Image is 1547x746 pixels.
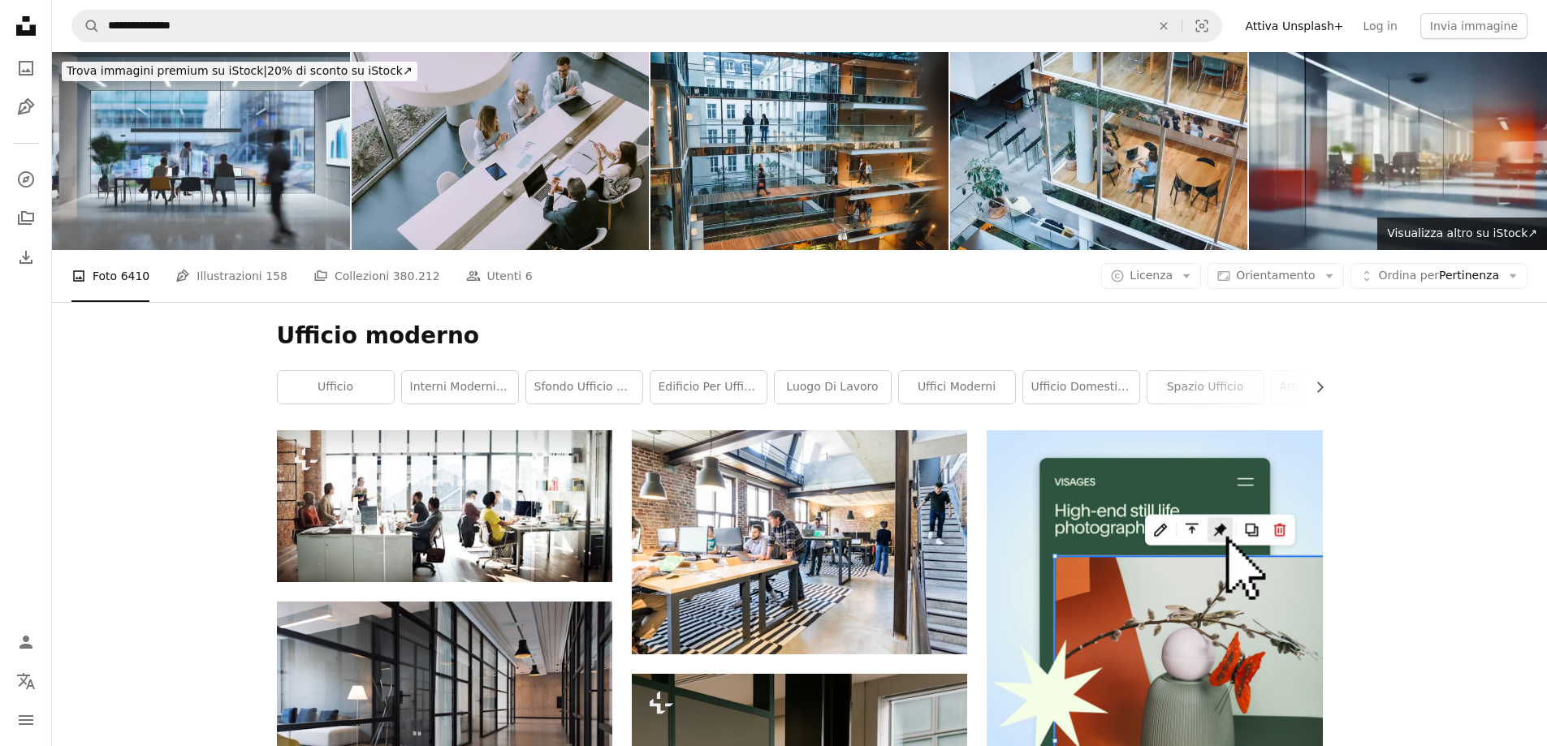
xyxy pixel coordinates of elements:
[266,267,287,285] span: 158
[10,704,42,736] button: Menu
[466,250,533,302] a: Utenti 6
[632,430,967,653] img: uomo in piedi accanto ad un altro uomo seduto usando il computer
[950,52,1248,250] img: Leader aziendali diversificati in un moderno office café
[899,371,1015,403] a: uffici moderni
[1379,268,1499,284] span: Pertinenza
[1147,371,1264,403] a: spazio ufficio
[67,64,413,77] span: 20% di sconto su iStock ↗
[526,371,642,403] a: sfondo ufficio moderno
[1249,52,1547,250] img: Immagine di sfondo originale di un ufficio dopo la fine della giornata lavorativa.
[277,321,1323,351] h1: Ufficio moderno
[650,52,949,250] img: Professionisti diversificati in un complesso di uffici multilivello
[10,202,42,235] a: Collezioni
[10,163,42,196] a: Esplora
[1146,11,1182,41] button: Elimina
[277,430,612,582] img: Team aziendale occupato a lavorare parlando concetto
[1377,218,1547,250] a: Visualizza altro su iStock↗
[393,267,440,285] span: 380.212
[1235,13,1353,39] a: Attiva Unsplash+
[1387,226,1537,239] span: Visualizza altro su iStock ↗
[72,11,100,41] button: Cerca su Unsplash
[71,10,1222,42] form: Trova visual in tutto il sito
[1354,13,1407,39] a: Log in
[402,371,518,403] a: Interni moderni dell'ufficio
[650,371,767,403] a: edificio per uffici moderno
[10,241,42,274] a: Cronologia download
[1130,269,1173,282] span: Licenza
[10,52,42,84] a: Foto
[52,52,350,250] img: Ufficio futuristico
[277,498,612,513] a: Team aziendale occupato a lavorare parlando concetto
[632,535,967,550] a: uomo in piedi accanto ad un altro uomo seduto usando il computer
[1420,13,1528,39] button: Invia immagine
[277,706,612,721] a: corridoio tra le porte del pannello di vetro
[1350,263,1528,289] button: Ordina perPertinenza
[10,626,42,658] a: Accedi / Registrati
[1305,371,1323,403] button: scorri la lista a destra
[10,665,42,697] button: Lingua
[67,64,267,77] span: Trova immagini premium su iStock |
[1379,269,1439,282] span: Ordina per
[175,250,287,302] a: Illustrazioni 158
[313,250,440,302] a: Collezioni 380.212
[278,371,394,403] a: ufficio
[1182,11,1221,41] button: Ricerca visiva
[1208,263,1343,289] button: Orientamento
[1272,371,1388,403] a: attività commerciale
[525,267,533,285] span: 6
[1023,371,1139,403] a: ufficio domestico moderno
[775,371,891,403] a: luogo di lavoro
[10,91,42,123] a: Illustrazioni
[1101,263,1201,289] button: Licenza
[52,52,427,91] a: Trova immagini premium su iStock|20% di sconto su iStock↗
[1236,269,1315,282] span: Orientamento
[352,52,650,250] img: Vista aerea a un gruppo di uomini d'affari che lavorano insieme e preparano un nuovo progetto su ...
